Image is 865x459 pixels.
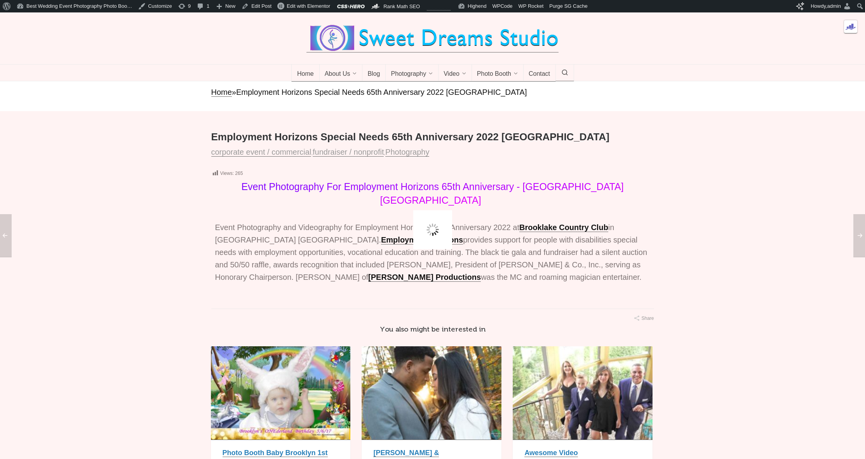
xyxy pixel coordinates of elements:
a: Photography [385,65,439,82]
span: Contact [529,70,550,78]
a: Photography [385,148,429,157]
span: Photo Booth [477,70,511,78]
span: , , [211,150,433,156]
span: Blog [367,70,380,78]
a: Home [291,65,320,82]
span: Employment Horizons Special Needs 65th Anniversary 2022 [GEOGRAPHIC_DATA] [236,88,527,96]
span: Event Photography For Employment Horizons 65th Anniversary - [GEOGRAPHIC_DATA] [GEOGRAPHIC_DATA] [241,181,623,206]
span: Views: [220,171,234,176]
h4: You also might be interested in [211,324,654,335]
a: Blog [362,65,386,82]
span: Home [297,70,314,78]
span: About Us [325,70,350,78]
a: About Us [319,65,363,82]
a: Employment Horizons [381,236,463,244]
span: 265 [235,171,243,176]
h1: Employment Horizons Special Needs 65th Anniversary 2022 [GEOGRAPHIC_DATA] [211,131,654,144]
span: Video [444,70,459,78]
img: Best Wedding Event Photography Photo Booth Videography NJ NY [306,24,559,52]
span: Edit with Elementor [287,3,330,9]
a: Brooklake Country Club [519,223,608,232]
a: Video [438,65,472,82]
nav: breadcrumbs [211,87,654,98]
p: Event Photography and Videography for Employment Horizons 65th Anniversary 2022 at in [GEOGRAPHIC... [215,221,650,283]
a: Photo Booth [472,65,524,82]
span: » [232,88,236,96]
a: [PERSON_NAME] Productions [368,273,481,282]
a: Home [211,88,232,97]
span: admin [827,3,841,9]
span: Rank Math SEO [383,3,420,9]
a: Contact [523,65,556,82]
a: fundraiser / nonprofit [313,148,384,157]
span: Photography [391,70,426,78]
div: Share [634,315,654,322]
a: corporate event / commercial [211,148,312,157]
